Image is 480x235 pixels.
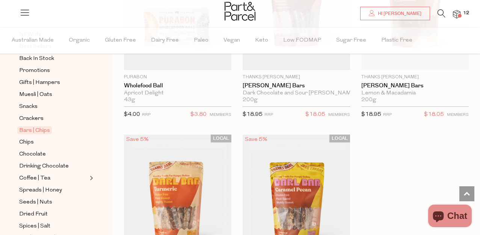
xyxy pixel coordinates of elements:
span: 12 [461,10,471,16]
a: [PERSON_NAME] Bars [243,82,350,89]
a: Drinking Chocolate [19,162,88,171]
span: Muesli | Oats [19,90,52,99]
span: Spreads | Honey [19,186,62,195]
small: MEMBERS [447,113,469,117]
a: Snacks [19,102,88,111]
a: 12 [453,10,460,18]
span: Chocolate [19,150,46,159]
span: Low FODMAP [283,27,321,54]
small: RRP [264,113,273,117]
span: Gifts | Hampers [19,78,60,87]
span: $18.95 [243,112,263,117]
span: LOCAL [329,135,350,142]
a: Spreads | Honey [19,186,88,195]
span: Spices | Salt [19,222,50,231]
span: Vegan [223,27,240,54]
span: Bars | Chips [17,126,52,134]
span: Keto [255,27,268,54]
a: Gifts | Hampers [19,78,88,87]
a: Promotions [19,66,88,75]
p: Purabon [124,74,231,81]
a: Bars | Chips [19,126,88,135]
div: Apricot Delight [124,90,231,97]
span: Sugar Free [336,27,366,54]
span: 43g [124,97,135,103]
div: Save 5% [124,135,151,145]
span: $3.80 [190,110,207,120]
span: Australian Made [12,27,54,54]
p: Thanks [PERSON_NAME] [361,74,469,81]
a: Crackers [19,114,88,123]
small: MEMBERS [210,113,231,117]
div: Lemon & Macadamia [361,90,469,97]
span: LOCAL [211,135,231,142]
a: Chips [19,138,88,147]
a: Chocolate [19,150,88,159]
a: Hi [PERSON_NAME] [360,7,430,20]
a: Wholefood Ball [124,82,231,89]
span: Promotions [19,66,50,75]
a: Dried Fruit [19,210,88,219]
span: 200g [243,97,258,103]
span: Gluten Free [105,27,136,54]
div: Save 5% [243,135,270,145]
span: Seeds | Nuts [19,198,52,207]
a: Back In Stock [19,54,88,63]
span: Snacks [19,102,38,111]
span: Chips [19,138,34,147]
img: Part&Parcel [225,2,255,21]
span: Drinking Chocolate [19,162,69,171]
span: Back In Stock [19,54,54,63]
a: [PERSON_NAME] Bars [361,82,469,89]
span: Crackers [19,114,44,123]
span: Hi [PERSON_NAME] [376,10,421,17]
span: Coffee | Tea [19,174,50,183]
button: Expand/Collapse Coffee | Tea [88,174,93,183]
a: Coffee | Tea [19,174,88,183]
inbox-online-store-chat: Shopify online store chat [426,205,474,229]
small: RRP [383,113,392,117]
a: Seeds | Nuts [19,198,88,207]
a: Muesli | Oats [19,90,88,99]
span: Organic [69,27,90,54]
span: Plastic Free [381,27,412,54]
span: $18.95 [361,112,381,117]
div: Dark Chocolate and Sour [PERSON_NAME] [243,90,350,97]
span: $18.05 [424,110,444,120]
span: $18.05 [305,110,325,120]
small: MEMBERS [328,113,350,117]
span: $4.00 [124,112,140,117]
a: Spices | Salt [19,222,88,231]
small: RRP [142,113,151,117]
span: 200g [361,97,376,103]
span: Paleo [194,27,208,54]
p: Thanks [PERSON_NAME] [243,74,350,81]
span: Dairy Free [151,27,179,54]
span: Dried Fruit [19,210,48,219]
